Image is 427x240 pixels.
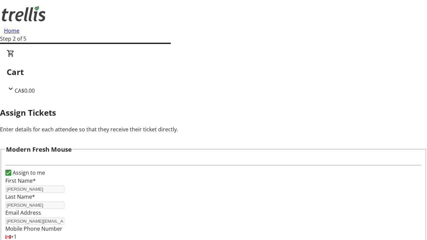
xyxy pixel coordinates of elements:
[5,225,62,232] label: Mobile Phone Number
[7,49,420,95] div: CartCA$0.00
[6,145,72,154] h3: Modern Fresh Mouse
[5,193,35,200] label: Last Name*
[7,66,420,78] h2: Cart
[5,177,36,184] label: First Name*
[11,169,45,177] label: Assign to me
[5,209,41,216] label: Email Address
[15,87,35,94] span: CA$0.00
